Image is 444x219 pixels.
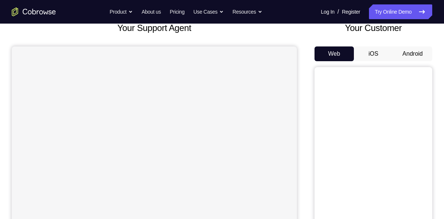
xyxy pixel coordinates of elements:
[170,4,184,19] a: Pricing
[12,7,56,16] a: Go to the home page
[110,4,133,19] button: Product
[232,4,262,19] button: Resources
[354,46,393,61] button: iOS
[393,46,432,61] button: Android
[142,4,161,19] a: About us
[369,4,432,19] a: Try Online Demo
[315,46,354,61] button: Web
[337,7,339,16] span: /
[315,21,432,35] h2: Your Customer
[193,4,224,19] button: Use Cases
[321,4,334,19] a: Log In
[342,4,360,19] a: Register
[12,21,297,35] h2: Your Support Agent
